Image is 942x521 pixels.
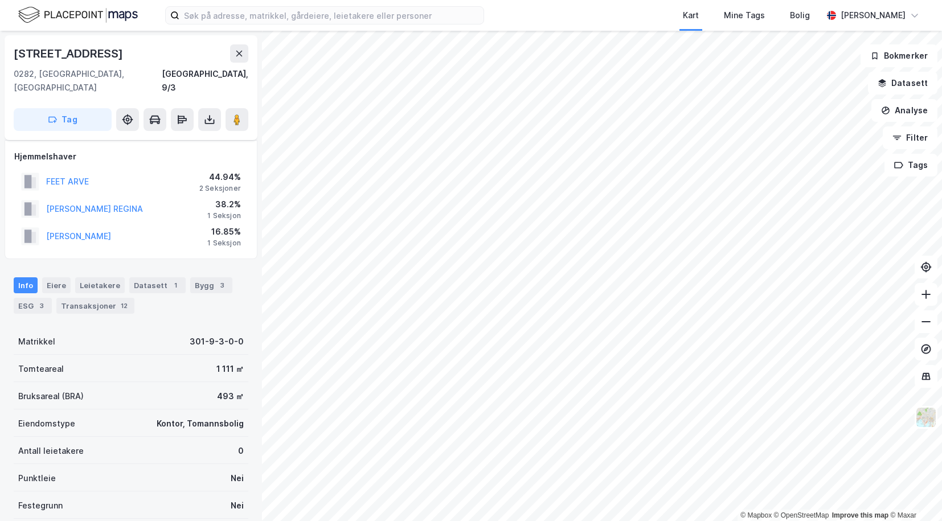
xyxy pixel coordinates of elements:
[190,277,232,293] div: Bygg
[238,444,244,458] div: 0
[18,444,84,458] div: Antall leietakere
[861,44,937,67] button: Bokmerker
[162,67,248,95] div: [GEOGRAPHIC_DATA], 9/3
[179,7,484,24] input: Søk på adresse, matrikkel, gårdeiere, leietakere eller personer
[199,184,241,193] div: 2 Seksjoner
[884,154,937,177] button: Tags
[774,511,829,519] a: OpenStreetMap
[42,277,71,293] div: Eiere
[915,407,937,428] img: Z
[18,335,55,348] div: Matrikkel
[14,108,112,131] button: Tag
[199,170,241,184] div: 44.94%
[790,9,810,22] div: Bolig
[36,300,47,311] div: 3
[883,126,937,149] button: Filter
[231,499,244,512] div: Nei
[18,471,56,485] div: Punktleie
[724,9,765,22] div: Mine Tags
[14,277,38,293] div: Info
[170,280,181,291] div: 1
[216,362,244,376] div: 1 111 ㎡
[868,72,937,95] button: Datasett
[14,67,162,95] div: 0282, [GEOGRAPHIC_DATA], [GEOGRAPHIC_DATA]
[14,150,248,163] div: Hjemmelshaver
[18,417,75,430] div: Eiendomstype
[217,389,244,403] div: 493 ㎡
[18,389,84,403] div: Bruksareal (BRA)
[157,417,244,430] div: Kontor, Tomannsbolig
[207,239,241,248] div: 1 Seksjon
[190,335,244,348] div: 301-9-3-0-0
[75,277,125,293] div: Leietakere
[841,9,906,22] div: [PERSON_NAME]
[216,280,228,291] div: 3
[207,225,241,239] div: 16.85%
[18,499,63,512] div: Festegrunn
[231,471,244,485] div: Nei
[885,466,942,521] iframe: Chat Widget
[129,277,186,293] div: Datasett
[683,9,699,22] div: Kart
[207,211,241,220] div: 1 Seksjon
[14,44,125,63] div: [STREET_ADDRESS]
[56,298,134,314] div: Transaksjoner
[871,99,937,122] button: Analyse
[18,362,64,376] div: Tomteareal
[832,511,888,519] a: Improve this map
[118,300,130,311] div: 12
[14,298,52,314] div: ESG
[207,198,241,211] div: 38.2%
[18,5,138,25] img: logo.f888ab2527a4732fd821a326f86c7f29.svg
[740,511,772,519] a: Mapbox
